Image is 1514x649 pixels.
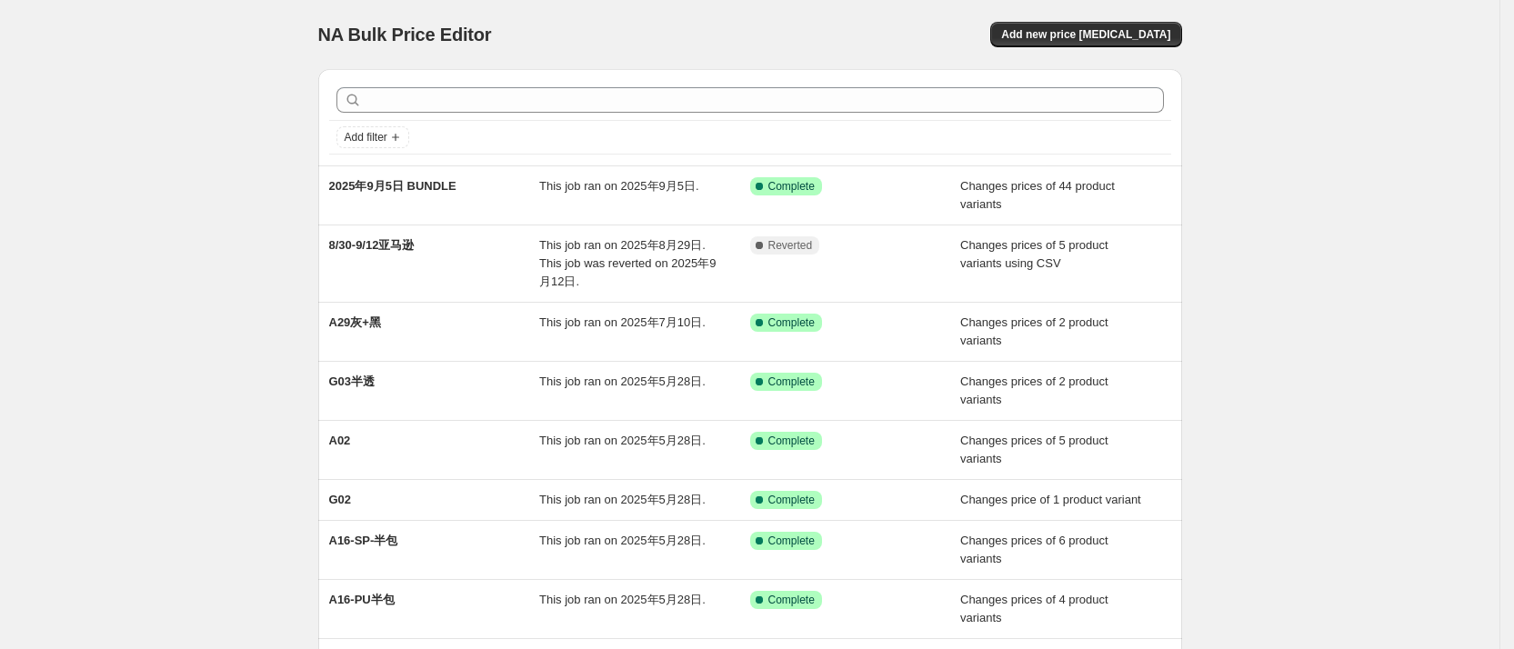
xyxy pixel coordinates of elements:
span: This job ran on 2025年5月28日. [539,374,706,388]
span: Complete [768,534,815,548]
span: A02 [329,434,351,447]
span: 8/30-9/12亚马逊 [329,238,415,252]
span: NA Bulk Price Editor [318,25,492,45]
span: This job ran on 2025年7月10日. [539,315,706,329]
span: Complete [768,493,815,507]
span: This job ran on 2025年8月29日. This job was reverted on 2025年9月12日. [539,238,716,288]
span: Complete [768,374,815,389]
span: This job ran on 2025年5月28日. [539,534,706,547]
span: This job ran on 2025年5月28日. [539,493,706,506]
span: Changes prices of 44 product variants [960,179,1115,211]
span: Changes prices of 2 product variants [960,374,1108,406]
button: Add new price [MEDICAL_DATA] [990,22,1181,47]
button: Add filter [336,126,409,148]
span: A16-SP-半包 [329,534,398,547]
span: Complete [768,593,815,607]
span: G03半透 [329,374,376,388]
span: Changes prices of 6 product variants [960,534,1108,565]
span: Complete [768,315,815,330]
span: Add filter [345,130,387,145]
span: Changes prices of 5 product variants [960,434,1108,465]
span: Complete [768,434,815,448]
span: Changes prices of 5 product variants using CSV [960,238,1108,270]
span: Add new price [MEDICAL_DATA] [1001,27,1170,42]
span: Changes price of 1 product variant [960,493,1141,506]
span: This job ran on 2025年5月28日. [539,593,706,606]
span: G02 [329,493,352,506]
span: A16-PU半包 [329,593,395,606]
span: Changes prices of 2 product variants [960,315,1108,347]
span: This job ran on 2025年5月28日. [539,434,706,447]
span: Complete [768,179,815,194]
span: A29灰+黑 [329,315,381,329]
span: Reverted [768,238,813,253]
span: 2025年9月5日 BUNDLE [329,179,456,193]
span: Changes prices of 4 product variants [960,593,1108,624]
span: This job ran on 2025年9月5日. [539,179,699,193]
